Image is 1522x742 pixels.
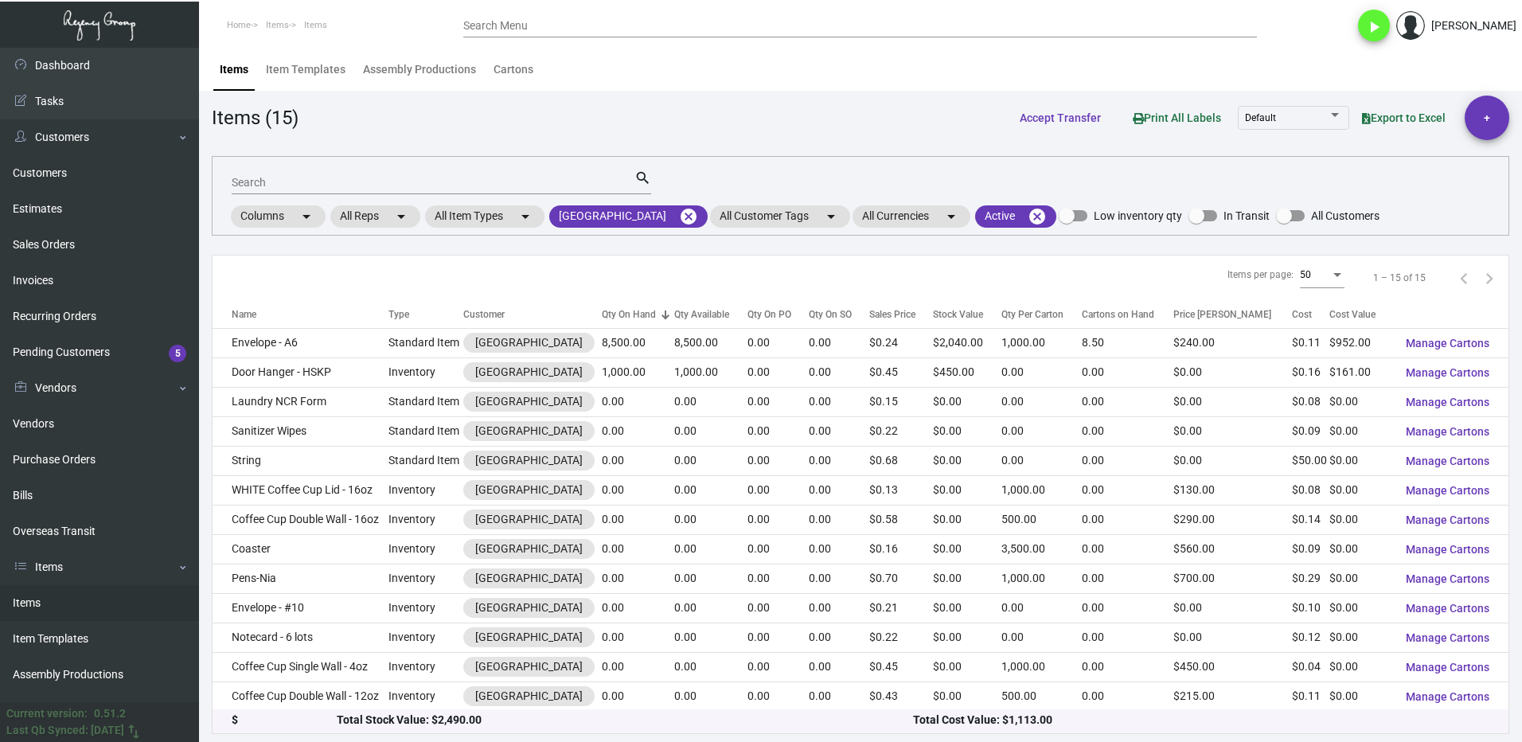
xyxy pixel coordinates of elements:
mat-chip: Columns [231,205,326,228]
mat-icon: arrow_drop_down [297,207,316,226]
td: Laundry NCR Form [213,387,388,416]
td: 0.00 [809,564,869,593]
div: [GEOGRAPHIC_DATA] [475,482,583,498]
div: Items [220,61,248,78]
td: $0.21 [869,593,933,623]
mat-chip: [GEOGRAPHIC_DATA] [549,205,708,228]
mat-icon: arrow_drop_down [942,207,961,226]
td: $560.00 [1173,534,1292,564]
td: $0.16 [869,534,933,564]
div: [GEOGRAPHIC_DATA] [475,334,583,351]
td: 8.50 [1082,328,1173,357]
img: admin@bootstrapmaster.com [1396,11,1425,40]
div: Qty On PO [747,307,791,322]
td: 0.00 [1001,593,1082,623]
td: 0.00 [602,652,674,681]
td: 8,500.00 [674,328,747,357]
td: 0.00 [674,564,747,593]
td: $0.43 [869,681,933,711]
td: 0.00 [809,357,869,387]
td: $0.00 [1329,387,1393,416]
div: [GEOGRAPHIC_DATA] [475,364,583,381]
td: 500.00 [1001,681,1082,711]
td: Envelope - #10 [213,593,388,623]
div: Name [232,307,388,322]
td: $0.13 [869,475,933,505]
div: Qty On PO [747,307,809,322]
td: 0.00 [602,564,674,593]
td: Inventory [388,534,463,564]
td: 0.00 [747,593,809,623]
td: 1,000.00 [602,357,674,387]
td: $0.00 [1329,505,1393,534]
td: $0.00 [1173,357,1292,387]
td: Inventory [388,357,463,387]
div: [GEOGRAPHIC_DATA] [475,599,583,616]
div: [GEOGRAPHIC_DATA] [475,688,583,705]
td: 0.00 [747,446,809,475]
td: 0.00 [602,534,674,564]
span: Items [266,20,289,30]
td: $0.00 [1329,623,1393,652]
td: 0.00 [1082,623,1173,652]
td: 0.00 [747,652,809,681]
td: 0.00 [809,446,869,475]
td: 0.00 [674,505,747,534]
td: $0.22 [869,416,933,446]
div: [GEOGRAPHIC_DATA] [475,393,583,410]
div: [GEOGRAPHIC_DATA] [475,629,583,646]
span: Manage Cartons [1406,572,1489,585]
td: Envelope - A6 [213,328,388,357]
td: $0.00 [1173,623,1292,652]
div: Qty On SO [809,307,869,322]
td: $0.04 [1292,652,1329,681]
td: $0.24 [869,328,933,357]
td: $0.14 [1292,505,1329,534]
td: $0.00 [933,416,1001,446]
td: 3,500.00 [1001,534,1082,564]
div: Stock Value [933,307,983,322]
td: Pens-Nia [213,564,388,593]
td: 0.00 [809,328,869,357]
td: $0.09 [1292,534,1329,564]
div: Cost Value [1329,307,1376,322]
td: 0.00 [1082,564,1173,593]
td: Sanitizer Wipes [213,416,388,446]
button: Manage Cartons [1393,388,1502,416]
div: [GEOGRAPHIC_DATA] [475,570,583,587]
div: Stock Value [933,307,1001,322]
td: $0.08 [1292,475,1329,505]
td: 0.00 [809,623,869,652]
td: $0.00 [933,387,1001,416]
td: Standard Item [388,328,463,357]
td: 0.00 [809,475,869,505]
div: Cost [1292,307,1329,322]
td: $130.00 [1173,475,1292,505]
span: Manage Cartons [1406,337,1489,350]
span: All Customers [1311,206,1380,225]
td: 0.00 [1082,387,1173,416]
span: Items [304,20,327,30]
td: 0.00 [809,505,869,534]
div: Qty On SO [809,307,852,322]
td: 0.00 [1082,505,1173,534]
span: Default [1245,112,1276,123]
td: $161.00 [1329,357,1393,387]
span: Export to Excel [1362,111,1446,124]
button: Manage Cartons [1393,506,1502,534]
mat-select: Items per page: [1300,270,1344,281]
td: 0.00 [747,416,809,446]
div: Name [232,307,256,322]
td: 0.00 [1001,623,1082,652]
div: 1 – 15 of 15 [1373,271,1426,285]
button: Manage Cartons [1393,447,1502,475]
td: $0.00 [933,505,1001,534]
div: 0.51.2 [94,705,126,722]
div: Price [PERSON_NAME] [1173,307,1292,322]
td: 0.00 [747,564,809,593]
td: 0.00 [602,505,674,534]
td: $700.00 [1173,564,1292,593]
div: Type [388,307,409,322]
td: $0.00 [1329,564,1393,593]
button: Manage Cartons [1393,535,1502,564]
